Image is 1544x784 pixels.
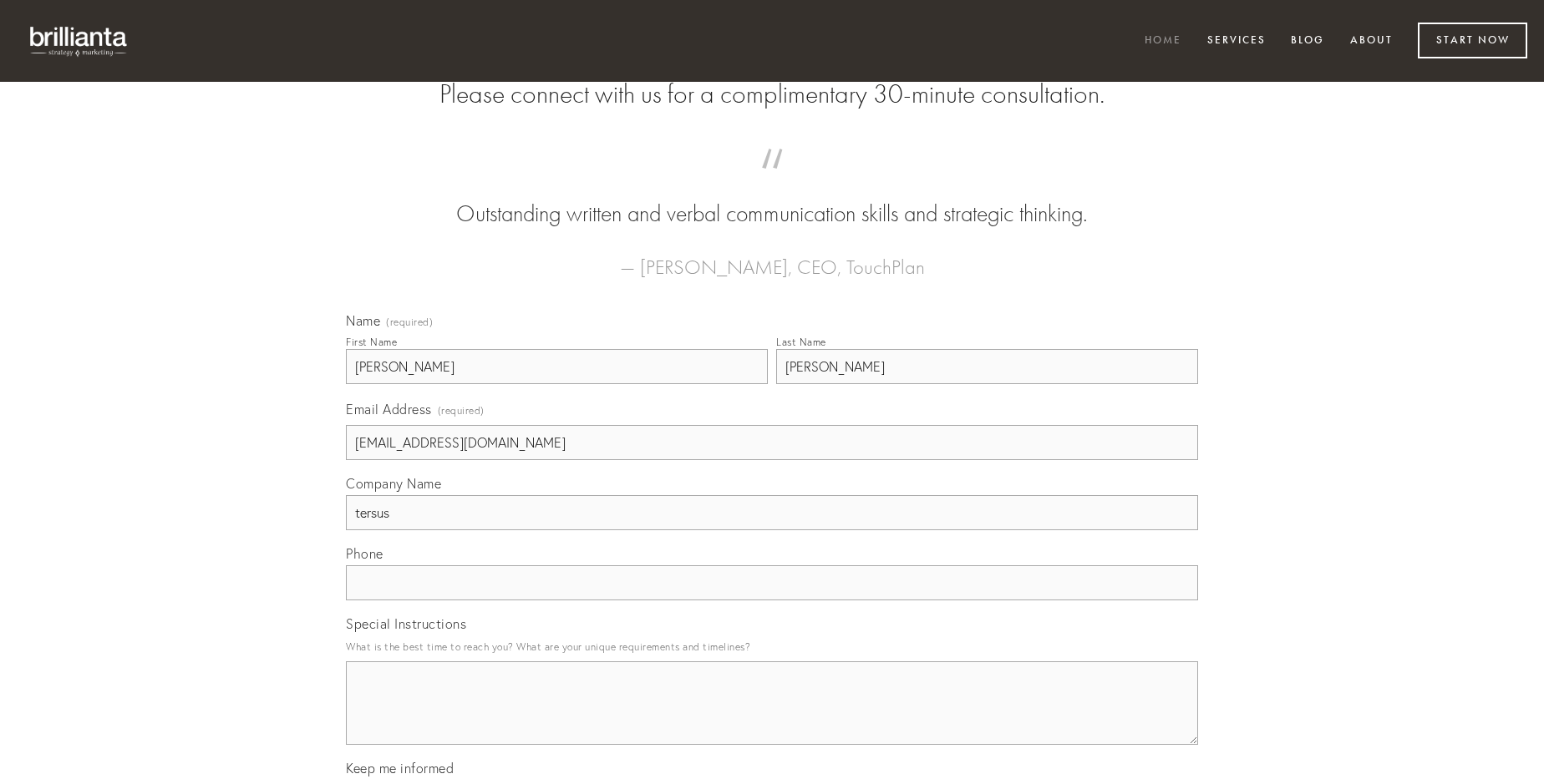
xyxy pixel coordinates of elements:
[1196,28,1277,55] a: Services
[386,317,433,327] span: (required)
[1339,28,1404,55] a: About
[17,17,142,65] img: brillianta - research, strategy, marketing
[373,165,1171,230] blockquote: Outstanding written and verbal communication skills and strategic thinking.
[1280,28,1335,55] a: Blog
[346,635,1198,658] p: What is the best time to reach you? What are your unique requirements and timelines?
[373,230,1171,284] figcaption: — [PERSON_NAME], CEO, TouchPlan
[346,475,441,492] span: Company Name
[1134,28,1192,55] a: Home
[346,545,383,562] span: Phone
[346,336,397,348] div: First Name
[776,336,826,348] div: Last Name
[346,312,380,329] span: Name
[346,401,432,417] span: Email Address
[438,399,485,422] span: (required)
[346,78,1198,110] h2: Please connect with us for a complimentary 30-minute consultation.
[1418,23,1527,58] a: Start Now
[346,760,454,776] span: Keep me informed
[373,165,1171,198] span: “
[346,615,466,632] span: Special Instructions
